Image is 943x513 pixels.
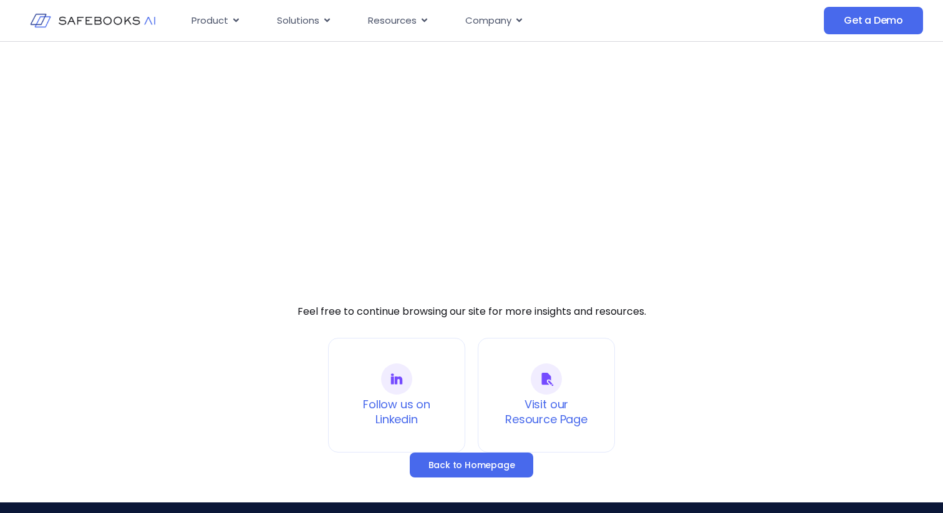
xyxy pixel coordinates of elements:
span: Solutions [277,14,319,28]
span: Product [191,14,228,28]
span: Back to Homepage [428,459,515,471]
a: Follow us on<br>Linkedin [381,363,412,395]
a: Visit our<br>Resource Page [531,363,562,395]
nav: Menu [181,9,718,33]
span: Get a Demo [844,14,903,27]
a: Get a Demo [824,7,923,34]
span: Company [465,14,511,28]
a: Follow us onLinkedin [363,396,430,427]
a: Back to Homepage [410,453,534,477]
p: Feel free to continue browsing our site for more insights and resources. [297,304,646,319]
a: Visit ourResource Page [505,396,588,427]
div: Menu Toggle [181,9,718,33]
span: Resources [368,14,417,28]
